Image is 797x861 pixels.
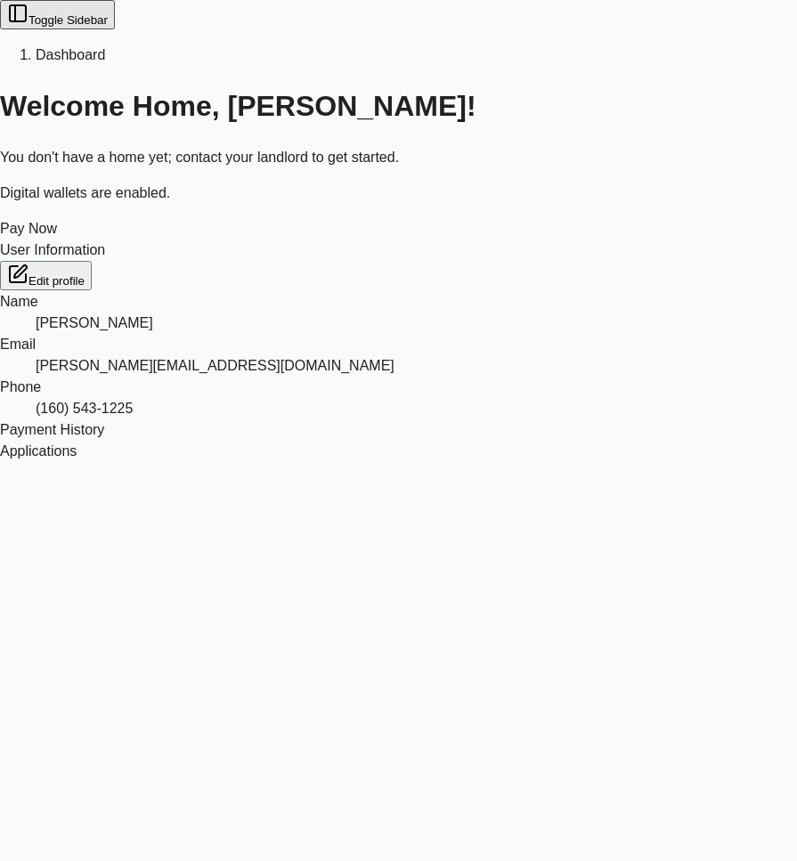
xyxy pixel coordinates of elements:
span: Dashboard [36,47,105,62]
span: Edit profile [28,274,85,288]
span: [PERSON_NAME][EMAIL_ADDRESS][DOMAIN_NAME] [36,358,394,373]
span: (160) 543-1225 [36,401,133,416]
span: Toggle Sidebar [28,13,108,27]
dd: [PERSON_NAME] [36,313,797,334]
